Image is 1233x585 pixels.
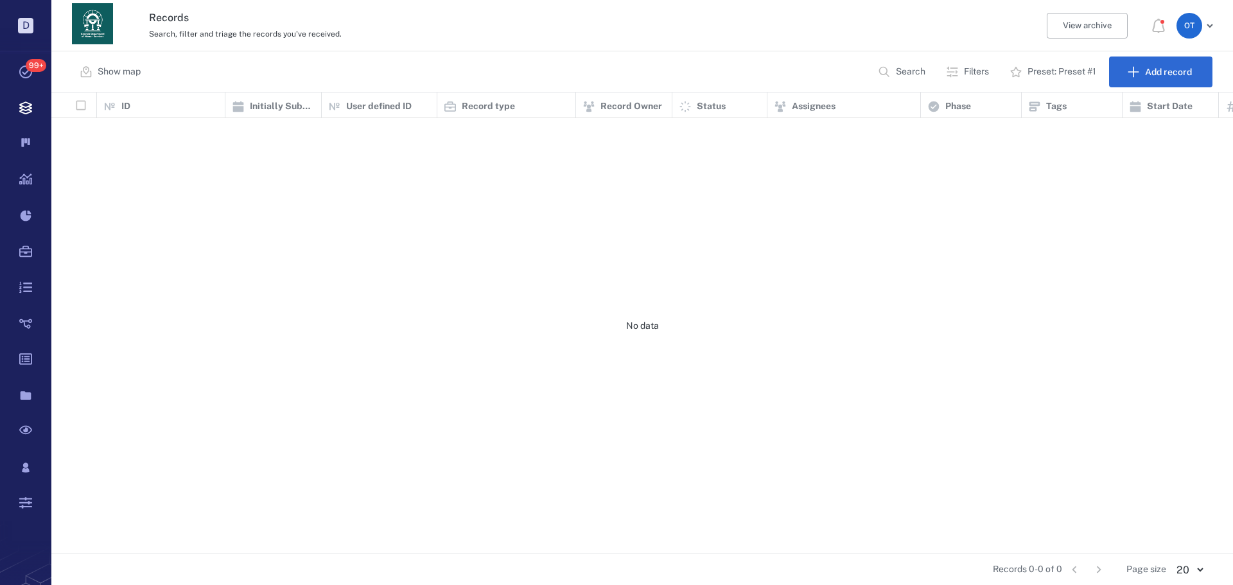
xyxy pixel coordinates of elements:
p: Phase [945,100,971,113]
span: 99+ [26,59,46,72]
p: Filters [964,65,989,78]
div: 20 [1166,563,1212,577]
p: Status [697,100,726,113]
button: View archive [1047,13,1128,39]
span: Page size [1126,563,1166,576]
p: Initially Submitted Date [250,100,315,113]
p: ID [121,100,130,113]
span: Search, filter and triage the records you've received. [149,30,342,39]
p: User defined ID [346,100,412,113]
button: Add record [1109,57,1212,87]
button: Search [870,57,936,87]
p: Record type [462,100,515,113]
p: Start Date [1147,100,1193,113]
nav: pagination navigation [1062,559,1111,580]
button: Preset: Preset #1 [1002,57,1106,87]
p: Tags [1046,100,1067,113]
p: Search [896,65,925,78]
p: Preset: Preset #1 [1027,65,1096,78]
span: Records 0-0 of 0 [993,563,1062,576]
h3: Records [149,10,849,26]
div: O T [1176,13,1202,39]
button: OT [1176,13,1218,39]
p: Record Owner [600,100,662,113]
img: Georgia Department of Human Services logo [72,3,113,44]
p: Assignees [792,100,835,113]
a: Go home [72,3,113,49]
button: Show map [72,57,151,87]
p: Show map [98,65,141,78]
button: Filters [938,57,999,87]
p: D [18,18,33,33]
